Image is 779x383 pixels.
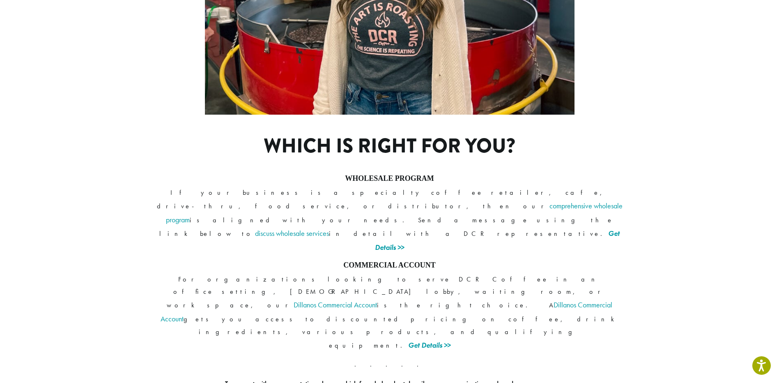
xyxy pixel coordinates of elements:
h4: COMMERCIAL ACCOUNT [156,261,624,270]
a: Get Details >> [408,340,450,350]
p: If your business is a specialty coffee retailer, cafe, drive-thru, food service, or distributor, ... [156,187,624,254]
a: Dillanos Commercial Account [294,300,377,309]
a: Dillanos Commercial Account [161,300,613,323]
h4: WHOLESALE PROGRAM [156,174,624,183]
p: . . . . . [156,358,624,371]
a: discuss wholesale services [255,228,329,238]
h1: Which is right for you? [214,134,565,158]
a: comprehensive wholesale program [166,201,623,224]
p: For organizations looking to serve DCR Coffee in an office setting, [DEMOGRAPHIC_DATA] lobby, wai... [156,273,624,352]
